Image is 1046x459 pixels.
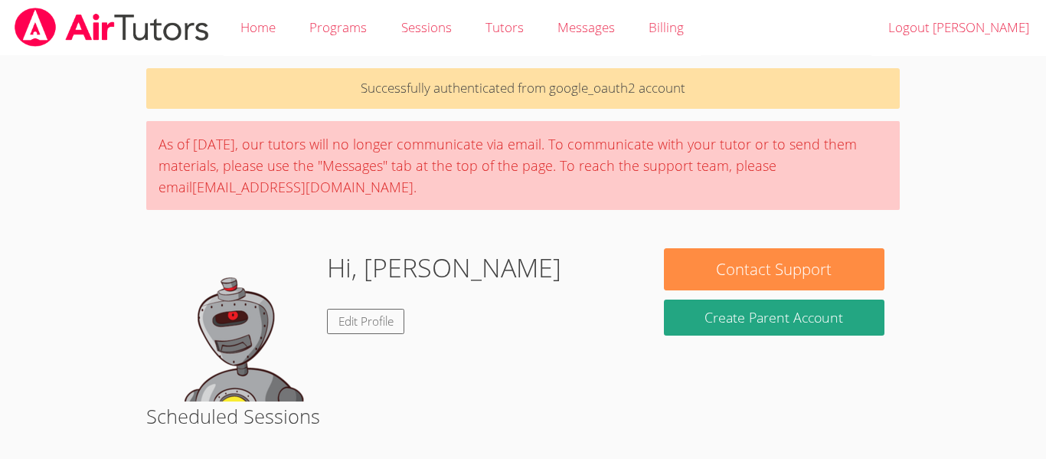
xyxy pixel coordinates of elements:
[146,121,900,210] div: As of [DATE], our tutors will no longer communicate via email. To communicate with your tutor or ...
[146,402,900,431] h2: Scheduled Sessions
[13,8,211,47] img: airtutors_banner-c4298cdbf04f3fff15de1276eac7730deb9818008684d7c2e4769d2f7ddbe033.png
[162,248,315,402] img: default.png
[664,248,884,290] button: Contact Support
[327,248,561,287] h1: Hi, [PERSON_NAME]
[146,68,900,109] p: Successfully authenticated from google_oauth2 account
[664,300,884,336] button: Create Parent Account
[557,18,615,36] span: Messages
[327,309,405,334] a: Edit Profile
